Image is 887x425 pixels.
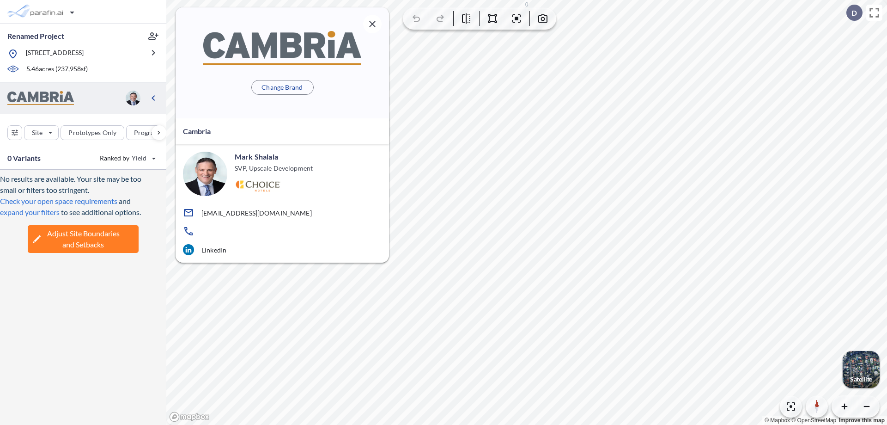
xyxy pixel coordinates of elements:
a: Mapbox homepage [169,412,210,422]
a: Improve this map [839,417,885,424]
a: OpenStreetMap [791,417,836,424]
button: Change Brand [251,80,314,95]
p: D [851,9,857,17]
button: Adjust Site Boundariesand Setbacks [28,225,139,253]
p: Program [134,128,160,137]
p: Mark Shalala [235,152,278,162]
button: Ranked by Yield [92,151,162,166]
button: Switcher ImageSatellite [843,351,880,388]
img: BrandImage [203,31,361,65]
img: BrandImage [7,91,74,105]
img: user logo [126,91,140,105]
a: Mapbox [765,417,790,424]
p: Cambria [183,126,211,137]
p: Prototypes Only [68,128,116,137]
p: LinkedIn [201,246,226,254]
p: 5.46 acres ( 237,958 sf) [26,64,88,74]
p: Change Brand [261,83,303,92]
p: SVP, Upscale Development [235,164,313,173]
p: [EMAIL_ADDRESS][DOMAIN_NAME] [201,209,312,217]
p: Renamed Project [7,31,64,41]
button: Program [126,125,176,140]
img: Switcher Image [843,351,880,388]
button: Prototypes Only [61,125,124,140]
span: Yield [132,154,147,163]
p: Satellite [850,376,872,383]
p: 0 Variants [7,153,41,164]
img: Logo [235,180,280,192]
img: user logo [183,152,227,196]
a: [EMAIL_ADDRESS][DOMAIN_NAME] [183,207,382,218]
p: Site [32,128,43,137]
p: [STREET_ADDRESS] [26,48,84,60]
a: LinkedIn [183,244,382,255]
span: Adjust Site Boundaries and Setbacks [47,228,120,250]
button: Site [24,125,59,140]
